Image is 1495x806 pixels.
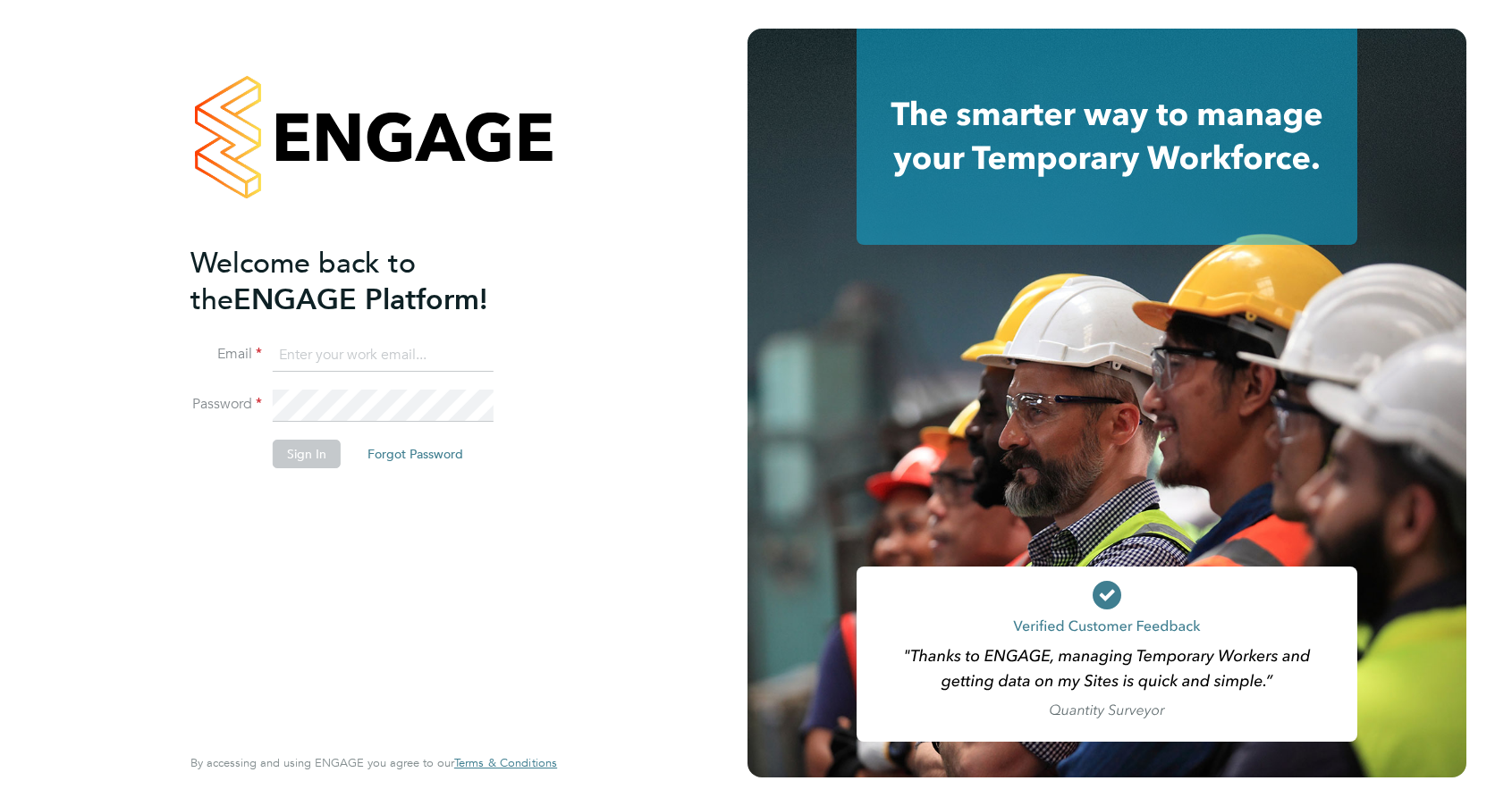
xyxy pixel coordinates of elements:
button: Sign In [273,440,341,468]
label: Email [190,345,262,364]
span: Welcome back to the [190,246,416,317]
span: Terms & Conditions [454,755,557,770]
a: Terms & Conditions [454,756,557,770]
button: Forgot Password [353,440,477,468]
label: Password [190,395,262,414]
input: Enter your work email... [273,340,494,372]
h2: ENGAGE Platform! [190,245,539,318]
span: By accessing and using ENGAGE you agree to our [190,755,557,770]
